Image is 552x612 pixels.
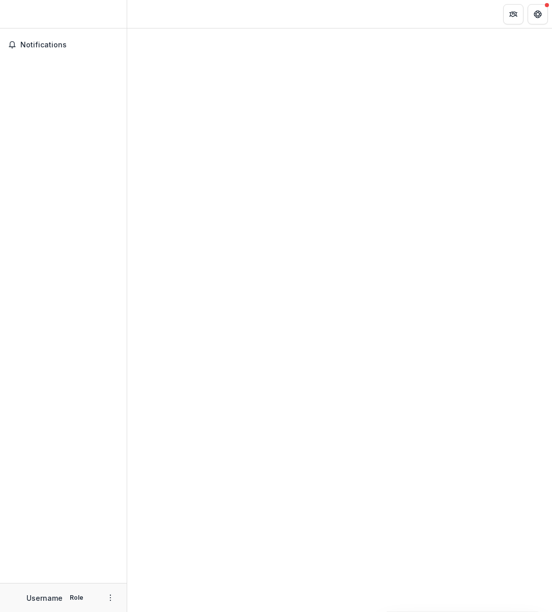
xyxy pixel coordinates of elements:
button: Notifications [4,37,123,53]
span: Notifications [20,41,119,49]
p: Role [67,593,86,602]
button: More [104,592,117,604]
p: Username [26,593,63,603]
button: Partners [503,4,524,24]
button: Get Help [528,4,548,24]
